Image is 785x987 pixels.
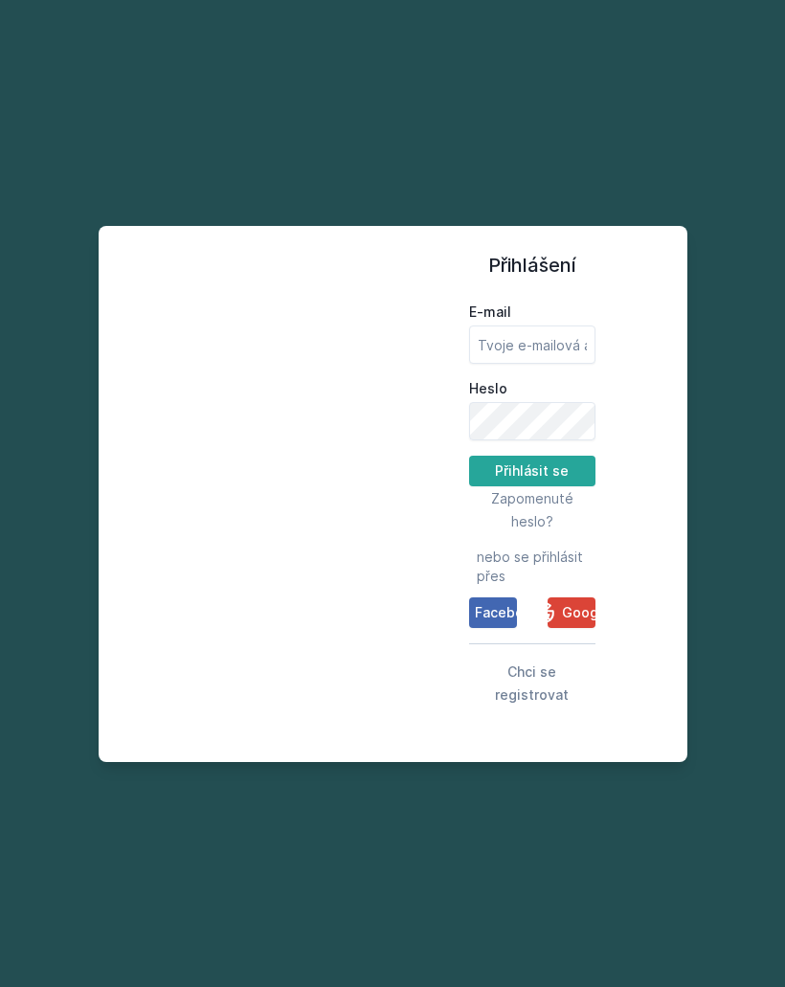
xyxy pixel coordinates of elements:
span: Chci se registrovat [495,663,569,703]
button: Facebook [469,597,517,628]
label: E-mail [469,303,595,322]
button: Přihlásit se [469,456,595,486]
button: Google [548,597,595,628]
span: Facebook [475,603,540,622]
span: Zapomenuté heslo? [491,490,573,529]
span: Google [562,603,611,622]
input: Tvoje e-mailová adresa [469,325,595,364]
h1: Přihlášení [469,251,595,280]
label: Heslo [469,379,595,398]
span: nebo se přihlásit přes [477,548,588,586]
button: Chci se registrovat [469,660,595,706]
